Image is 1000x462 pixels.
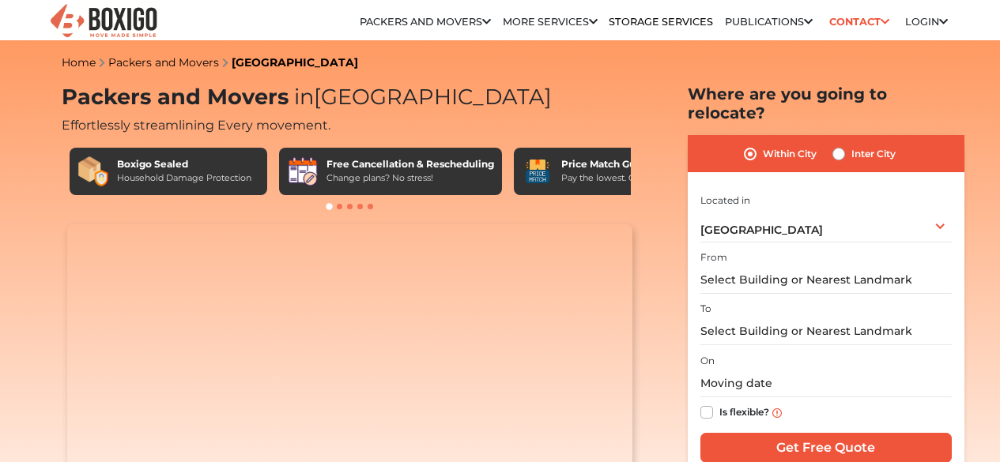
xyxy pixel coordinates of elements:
div: Free Cancellation & Rescheduling [326,157,494,171]
a: Publications [725,16,813,28]
a: More services [503,16,598,28]
label: Inter City [851,145,896,163]
span: [GEOGRAPHIC_DATA] [700,223,823,237]
a: Storage Services [609,16,713,28]
img: info [772,408,782,418]
span: [GEOGRAPHIC_DATA] [289,84,552,110]
img: Free Cancellation & Rescheduling [287,156,319,187]
h2: Where are you going to relocate? [688,85,964,122]
div: Household Damage Protection [117,171,251,185]
input: Select Building or Nearest Landmark [700,266,952,294]
a: Packers and Movers [108,55,219,69]
span: Effortlessly streamlining Every movement. [62,118,330,133]
div: Pay the lowest. Guaranteed! [561,171,681,185]
label: From [700,250,727,265]
label: Located in [700,193,750,208]
label: To [700,302,711,316]
label: Is flexible? [719,403,769,419]
img: Price Match Guarantee [522,156,553,187]
label: Within City [763,145,817,163]
a: Home [62,55,96,69]
label: On [700,354,715,368]
a: Login [905,16,948,28]
div: Boxigo Sealed [117,157,251,171]
a: Packers and Movers [360,16,491,28]
a: Contact [824,9,894,34]
h1: Packers and Movers [62,85,639,111]
input: Moving date [700,370,952,397]
div: Price Match Guarantee [561,157,681,171]
div: Change plans? No stress! [326,171,494,185]
input: Select Building or Nearest Landmark [700,317,952,345]
img: Boxigo [48,2,159,41]
a: [GEOGRAPHIC_DATA] [232,55,358,69]
img: Boxigo Sealed [77,156,109,187]
span: in [294,84,314,110]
